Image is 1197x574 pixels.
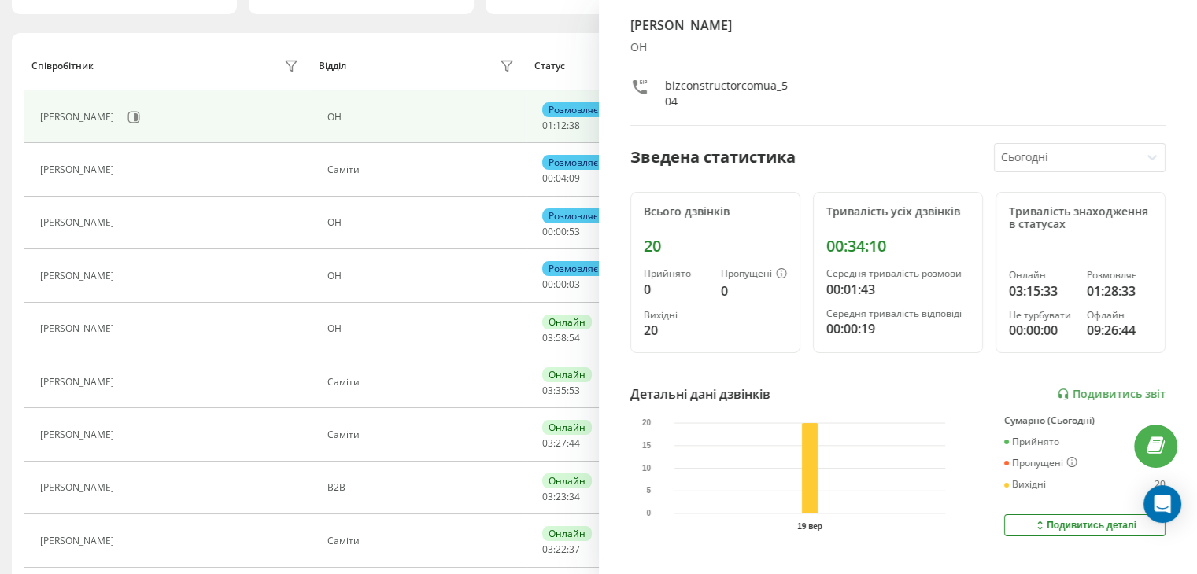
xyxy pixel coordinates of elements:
span: 01 [542,119,553,132]
div: Офлайн [1087,310,1152,321]
span: 12 [556,119,567,132]
div: 20 [1155,479,1166,490]
div: Відділ [319,61,346,72]
div: : : [542,544,580,555]
div: Детальні дані дзвінків [630,385,770,403]
div: Прийнято [644,268,708,279]
div: Розмовляє [542,261,604,276]
span: 00 [542,225,553,238]
span: 03 [542,331,553,344]
div: Онлайн [542,473,592,488]
div: [PERSON_NAME] [40,535,118,546]
span: 27 [556,436,567,450]
a: Подивитись звіт [1057,388,1166,401]
div: ОН [327,270,519,281]
div: Розмовляє [542,102,604,117]
div: Сумарно (Сьогодні) [1004,415,1166,426]
span: 03 [542,384,553,397]
span: 04 [556,171,567,185]
span: 58 [556,331,567,344]
div: Пропущені [721,268,787,281]
div: [PERSON_NAME] [40,112,118,123]
div: Прийнято [1004,436,1059,447]
div: Середня тривалість відповіді [826,308,970,319]
div: [PERSON_NAME] [40,429,118,440]
div: Саміти [327,164,519,175]
span: 35 [556,384,567,397]
div: Розмовляє [542,208,604,223]
div: Онлайн [542,526,592,541]
div: Тривалість знаходження в статусах [1009,205,1152,232]
div: Open Intercom Messenger [1143,485,1181,523]
span: 00 [542,171,553,185]
div: : : [542,333,580,344]
span: 00 [542,278,553,291]
div: [PERSON_NAME] [40,217,118,228]
span: 03 [542,436,553,450]
div: В2В [327,482,519,493]
div: Онлайн [542,367,592,382]
span: 38 [569,119,580,132]
div: Розмовляє [1087,270,1152,281]
div: 20 [644,237,787,256]
span: 09 [569,171,580,185]
span: 03 [542,490,553,503]
div: Тривалість усіх дзвінків [826,205,970,219]
div: Статус [534,61,565,72]
div: [PERSON_NAME] [40,164,118,175]
div: ОН [630,41,1166,54]
div: [PERSON_NAME] [40,482,118,493]
div: ОН [327,217,519,228]
span: 22 [556,543,567,556]
text: 5 [646,487,651,495]
div: : : [542,385,580,396]
div: Зведена статистика [630,145,796,169]
div: 0 [721,281,787,300]
div: ОН [327,323,519,334]
div: 00:34:10 [826,237,970,256]
div: Пропущені [1004,457,1077,469]
div: Саміти [327,377,519,388]
span: 03 [569,278,580,291]
div: Саміти [327,429,519,440]
span: 34 [569,490,580,503]
div: Онлайн [542,315,592,329]
div: : : [542,173,580,184]
div: [PERSON_NAME] [40,377,118,388]
button: Подивитись деталі [1004,514,1166,536]
text: 19 вер [797,522,822,531]
div: : : [542,491,580,502]
div: 03:15:33 [1009,281,1074,300]
div: Вихідні [1004,479,1046,490]
div: bizconstructorcomua_504 [665,78,788,109]
div: Подивитись деталі [1033,519,1136,532]
span: 53 [569,384,580,397]
span: 03 [542,543,553,556]
text: 15 [642,441,652,450]
span: 37 [569,543,580,556]
div: : : [542,226,580,237]
div: Саміти [327,535,519,546]
h4: [PERSON_NAME] [630,16,1166,35]
div: Всього дзвінків [644,205,787,219]
div: : : [542,120,580,131]
div: [PERSON_NAME] [40,323,118,334]
text: 10 [642,464,652,473]
div: Не турбувати [1009,310,1074,321]
text: 0 [646,509,651,517]
span: 00 [556,278,567,291]
div: 09:26:44 [1087,321,1152,340]
div: Співробітник [31,61,94,72]
span: 23 [556,490,567,503]
div: 01:28:33 [1087,281,1152,300]
div: 20 [644,321,708,340]
div: Середня тривалість розмови [826,268,970,279]
div: : : [542,438,580,449]
div: 00:00:00 [1009,321,1074,340]
div: 00:01:43 [826,280,970,299]
div: 00:00:19 [826,319,970,338]
span: 53 [569,225,580,238]
span: 54 [569,331,580,344]
div: ОН [327,112,519,123]
span: 00 [556,225,567,238]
